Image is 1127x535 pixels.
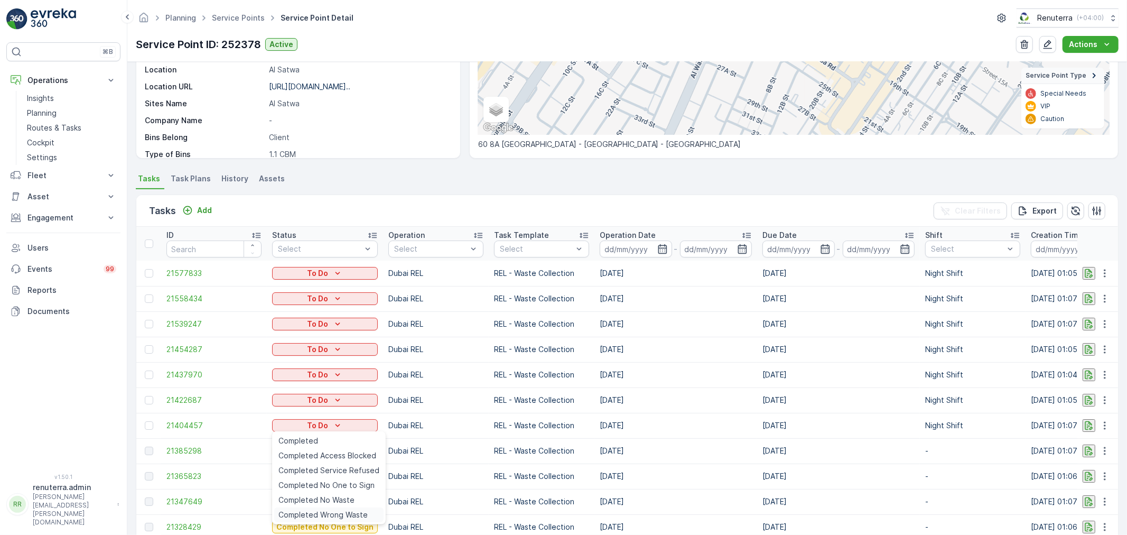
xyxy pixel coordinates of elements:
[27,170,99,181] p: Fleet
[166,420,262,431] a: 21404457
[494,496,589,507] p: REL - Waste Collection
[272,292,378,305] button: To Do
[166,446,262,456] a: 21385298
[1063,36,1119,53] button: Actions
[272,394,378,407] button: To Do
[494,268,589,279] p: REL - Waste Collection
[166,471,262,482] span: 21365823
[307,395,328,405] p: To Do
[481,121,516,135] a: Open this area in Google Maps (opens a new window)
[6,165,120,186] button: Fleet
[27,123,81,133] p: Routes & Tasks
[145,269,153,278] div: Toggle Row Selected
[278,436,318,446] span: Completed
[23,150,120,165] a: Settings
[197,205,212,216] p: Add
[6,280,120,301] a: Reports
[6,207,120,228] button: Engagement
[925,496,1020,507] p: -
[494,293,589,304] p: REL - Waste Collection
[212,13,265,22] a: Service Points
[388,446,483,456] p: Dubai REL
[272,267,378,280] button: To Do
[925,268,1020,279] p: Night Shift
[145,523,153,531] div: Toggle Row Selected
[1077,14,1104,22] p: ( +04:00 )
[757,261,920,286] td: [DATE]
[394,244,467,254] p: Select
[494,471,589,482] p: REL - Waste Collection
[166,293,262,304] a: 21558434
[27,264,97,274] p: Events
[1031,241,1103,257] input: dd/mm/yyyy
[1011,202,1063,219] button: Export
[272,230,296,241] p: Status
[33,493,112,527] p: [PERSON_NAME][EMAIL_ADDRESS][PERSON_NAME][DOMAIN_NAME]
[166,370,262,380] a: 21437970
[145,115,265,126] p: Company Name
[925,420,1020,431] p: Night Shift
[934,202,1007,219] button: Clear Filters
[1021,68,1104,84] summary: Service Point Type
[494,446,589,456] p: REL - Waste Collection
[1069,39,1097,50] p: Actions
[145,472,153,481] div: Toggle Row Selected
[269,132,449,143] p: Client
[925,395,1020,405] p: Night Shift
[6,301,120,322] a: Documents
[6,186,120,207] button: Asset
[594,337,757,362] td: [DATE]
[388,293,483,304] p: Dubai REL
[166,496,262,507] a: 21347649
[925,293,1020,304] p: Night Shift
[171,173,211,184] span: Task Plans
[278,13,356,23] span: Service Point Detail
[166,319,262,329] span: 21539247
[925,471,1020,482] p: -
[594,413,757,438] td: [DATE]
[145,497,153,506] div: Toggle Row Selected
[27,191,99,202] p: Asset
[594,464,757,489] td: [DATE]
[594,311,757,337] td: [DATE]
[837,243,841,255] p: -
[166,395,262,405] a: 21422687
[27,243,116,253] p: Users
[27,75,99,86] p: Operations
[594,261,757,286] td: [DATE]
[23,121,120,135] a: Routes & Tasks
[388,344,483,355] p: Dubai REL
[594,489,757,514] td: [DATE]
[594,438,757,464] td: [DATE]
[272,419,378,432] button: To Do
[259,173,285,184] span: Assets
[494,395,589,405] p: REL - Waste Collection
[278,480,375,491] span: Completed No One to Sign
[136,36,261,52] p: Service Point ID: 252378
[6,482,120,527] button: RRrenuterra.admin[PERSON_NAME][EMAIL_ADDRESS][PERSON_NAME][DOMAIN_NAME]
[31,8,76,30] img: logo_light-DOdMpM7g.png
[27,152,57,163] p: Settings
[9,496,26,513] div: RR
[757,388,920,413] td: [DATE]
[594,362,757,388] td: [DATE]
[925,522,1020,532] p: -
[1017,12,1033,24] img: Screenshot_2024-07-26_at_13.33.01.png
[494,522,589,532] p: REL - Waste Collection
[6,70,120,91] button: Operations
[478,139,1110,150] p: 60 8A [GEOGRAPHIC_DATA] - [GEOGRAPHIC_DATA] - [GEOGRAPHIC_DATA]
[6,8,27,30] img: logo
[145,371,153,379] div: Toggle Row Selected
[6,237,120,259] a: Users
[165,13,196,22] a: Planning
[269,115,449,126] p: -
[276,522,374,532] p: Completed No One to Sign
[307,344,328,355] p: To Do
[843,241,915,257] input: dd/mm/yyyy
[138,173,160,184] span: Tasks
[27,108,57,118] p: Planning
